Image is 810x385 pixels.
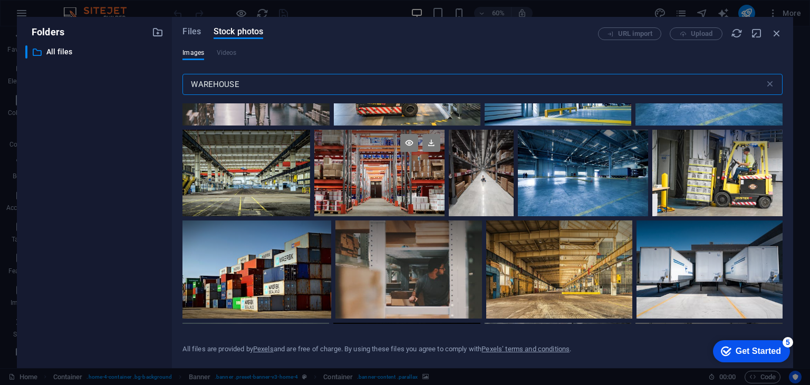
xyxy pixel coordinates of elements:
i: Close [771,27,783,39]
span: Images [182,46,204,59]
span: Files [182,25,201,38]
i: Create new folder [152,26,163,38]
div: All files are provided by and are free of charge. By using these files you agree to comply with . [182,344,571,354]
i: Reload [731,27,742,39]
span: This file type is not supported by this element [217,46,237,59]
p: Folders [25,25,64,39]
div: 5 [78,2,89,13]
input: Search [182,74,764,95]
i: Minimize [751,27,763,39]
p: All files [46,46,144,58]
a: Pexels [253,345,274,353]
a: Pexels’ terms and conditions [481,345,570,353]
div: ​ [25,45,27,59]
div: Get Started [31,12,76,21]
div: Get Started 5 items remaining, 0% complete [8,5,85,27]
span: Stock photos [214,25,263,38]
